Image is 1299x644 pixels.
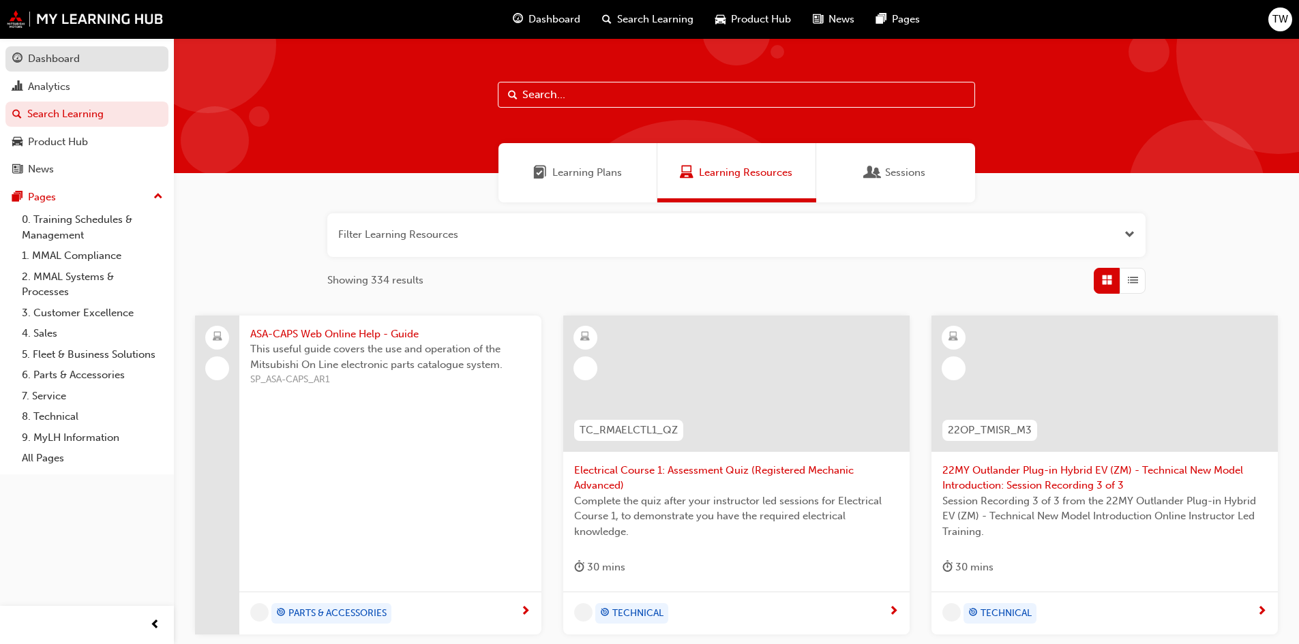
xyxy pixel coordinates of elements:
a: guage-iconDashboard [502,5,591,33]
span: Product Hub [731,12,791,27]
span: TECHNICAL [981,606,1032,622]
a: Learning ResourcesLearning Resources [657,143,816,202]
span: News [828,12,854,27]
span: PARTS & ACCESSORIES [288,606,387,622]
span: search-icon [12,108,22,121]
div: Pages [28,189,56,205]
span: target-icon [968,604,978,622]
span: next-icon [520,606,531,618]
span: ASA-CAPS Web Online Help - Guide [250,326,531,342]
a: 4. Sales [16,323,168,344]
a: 6. Parts & Accessories [16,365,168,386]
a: Search Learning [5,102,168,127]
div: 30 mins [574,559,625,576]
a: car-iconProduct Hub [704,5,802,33]
span: This useful guide covers the use and operation of the Mitsubishi On Line electronic parts catalog... [250,341,531,372]
span: car-icon [715,11,726,28]
span: up-icon [153,188,163,206]
span: Dashboard [528,12,580,27]
span: Grid [1102,273,1112,288]
span: pages-icon [12,191,23,204]
button: Pages [5,185,168,210]
span: pages-icon [876,11,886,28]
div: 30 mins [942,559,994,576]
a: 0. Training Schedules & Management [16,209,168,245]
span: news-icon [813,11,823,28]
span: Sessions [885,165,925,181]
a: 3. Customer Excellence [16,303,168,324]
span: target-icon [276,604,286,622]
span: Learning Plans [533,165,547,181]
a: Learning PlansLearning Plans [498,143,657,202]
div: Analytics [28,79,70,95]
span: Complete the quiz after your instructor led sessions for Electrical Course 1, to demonstrate you ... [574,493,899,540]
span: target-icon [600,604,610,622]
span: Session Recording 3 of 3 from the 22MY Outlander Plug-in Hybrid EV (ZM) - Technical New Model Int... [942,493,1267,540]
a: 7. Service [16,386,168,407]
a: 5. Fleet & Business Solutions [16,344,168,365]
a: Dashboard [5,46,168,72]
a: 9. MyLH Information [16,427,168,448]
button: TW [1268,7,1292,31]
span: next-icon [889,606,899,618]
span: undefined-icon [250,603,269,622]
span: TC_RMAELCTL1_QZ [580,423,678,438]
a: 8. Technical [16,406,168,427]
input: Search... [498,82,975,108]
button: DashboardAnalyticsSearch LearningProduct HubNews [5,44,168,185]
a: 22OP_TMISR_M322MY Outlander Plug-in Hybrid EV (ZM) - Technical New Model Introduction: Session Re... [931,316,1278,634]
span: search-icon [602,11,612,28]
span: TW [1272,12,1288,27]
span: duration-icon [574,559,584,576]
span: learningResourceType_ELEARNING-icon [580,328,590,346]
a: 1. MMAL Compliance [16,245,168,266]
span: laptop-icon [213,328,222,346]
a: 2. MMAL Systems & Processes [16,266,168,303]
span: Learning Resources [699,165,792,181]
a: All Pages [16,448,168,469]
span: guage-icon [513,11,523,28]
span: next-icon [1257,606,1267,618]
span: learningResourceType_ELEARNING-icon [949,328,958,346]
a: ASA-CAPS Web Online Help - GuideThis useful guide covers the use and operation of the Mitsubishi ... [195,316,541,634]
span: 22OP_TMISR_M3 [948,423,1032,438]
div: Dashboard [28,51,80,67]
span: undefined-icon [942,603,961,622]
a: TC_RMAELCTL1_QZElectrical Course 1: Assessment Quiz (Registered Mechanic Advanced)Complete the qu... [563,316,910,634]
span: news-icon [12,164,23,176]
span: car-icon [12,136,23,149]
div: News [28,162,54,177]
a: search-iconSearch Learning [591,5,704,33]
a: pages-iconPages [865,5,931,33]
a: Analytics [5,74,168,99]
img: mmal [7,10,164,28]
div: Product Hub [28,134,88,150]
span: undefined-icon [574,603,593,622]
a: News [5,157,168,182]
span: TECHNICAL [612,606,663,622]
span: Electrical Course 1: Assessment Quiz (Registered Mechanic Advanced) [574,463,899,493]
span: Sessions [866,165,880,181]
span: Search Learning [617,12,693,27]
span: SP_ASA-CAPS_AR1 [250,372,531,388]
a: Product Hub [5,129,168,155]
span: duration-icon [942,559,953,576]
span: 22MY Outlander Plug-in Hybrid EV (ZM) - Technical New Model Introduction: Session Recording 3 of 3 [942,463,1267,493]
span: Search [508,87,518,103]
span: Learning Plans [552,165,622,181]
span: Pages [892,12,920,27]
span: Learning Resources [680,165,693,181]
a: SessionsSessions [816,143,975,202]
button: Open the filter [1124,227,1135,243]
a: news-iconNews [802,5,865,33]
span: guage-icon [12,53,23,65]
span: prev-icon [150,617,160,634]
span: List [1128,273,1138,288]
span: Showing 334 results [327,273,423,288]
span: chart-icon [12,81,23,93]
